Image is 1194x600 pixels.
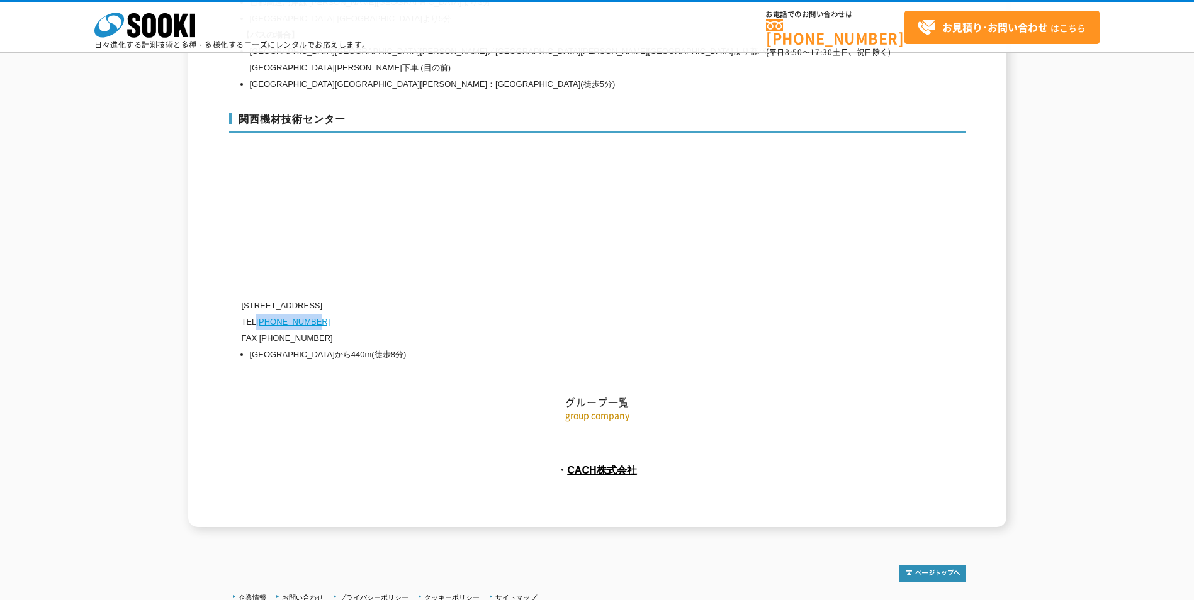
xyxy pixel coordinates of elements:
[250,347,846,363] li: [GEOGRAPHIC_DATA]から440m(徒歩8分)
[250,76,846,92] li: [GEOGRAPHIC_DATA][GEOGRAPHIC_DATA][PERSON_NAME]：[GEOGRAPHIC_DATA](徒歩5分)
[904,11,1100,44] a: お見積り･お問い合わせはこちら
[766,47,891,58] span: (平日 ～ 土日、祝日除く)
[242,314,846,330] p: TEL
[917,18,1086,37] span: はこちら
[242,297,846,314] p: [STREET_ADDRESS]
[242,330,846,347] p: FAX [PHONE_NUMBER]
[567,464,637,475] a: CACH株式会社
[810,47,833,58] span: 17:30
[766,19,904,45] a: [PHONE_NUMBER]
[785,47,803,58] span: 8:50
[766,11,904,18] span: お電話でのお問い合わせは
[229,113,966,133] h3: 関西機材技術センター
[256,317,330,326] a: [PHONE_NUMBER]
[250,43,846,76] li: [GEOGRAPHIC_DATA][GEOGRAPHIC_DATA][PERSON_NAME]／[GEOGRAPHIC_DATA][PERSON_NAME][GEOGRAPHIC_DATA]より...
[899,565,966,582] img: トップページへ
[942,19,1048,35] strong: お見積り･お問い合わせ
[229,270,966,409] h2: グループ一覧
[229,409,966,422] p: group company
[229,460,966,480] p: ・
[94,41,370,48] p: 日々進化する計測技術と多種・多様化するニーズにレンタルでお応えします。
